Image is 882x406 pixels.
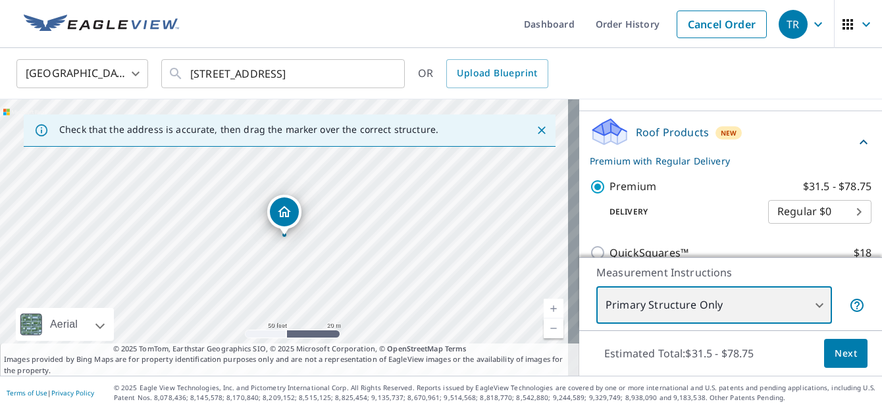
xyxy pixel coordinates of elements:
[590,206,768,218] p: Delivery
[190,55,378,92] input: Search by address or latitude-longitude
[7,389,94,397] p: |
[446,59,548,88] a: Upload Blueprint
[46,308,82,341] div: Aerial
[594,339,765,368] p: Estimated Total: $31.5 - $78.75
[590,116,871,168] div: Roof ProductsNewPremium with Regular Delivery
[768,193,871,230] div: Regular $0
[590,154,856,168] p: Premium with Regular Delivery
[677,11,767,38] a: Cancel Order
[114,383,875,403] p: © 2025 Eagle View Technologies, Inc. and Pictometry International Corp. All Rights Reserved. Repo...
[849,297,865,313] span: Your report will include only the primary structure on the property. For example, a detached gara...
[835,345,857,362] span: Next
[16,55,148,92] div: [GEOGRAPHIC_DATA]
[267,195,301,236] div: Dropped pin, building 1, Residential property, 3750 Village Bnd Paris, TX 75462
[544,299,563,318] a: Current Level 19, Zoom In
[59,124,438,136] p: Check that the address is accurate, then drag the marker over the correct structure.
[24,14,179,34] img: EV Logo
[533,122,550,139] button: Close
[418,59,548,88] div: OR
[610,245,688,261] p: QuickSquares™
[51,388,94,397] a: Privacy Policy
[387,343,442,353] a: OpenStreetMap
[596,265,865,280] p: Measurement Instructions
[854,245,871,261] p: $18
[636,124,709,140] p: Roof Products
[824,339,868,368] button: Next
[803,178,871,195] p: $31.5 - $78.75
[445,343,467,353] a: Terms
[721,128,737,138] span: New
[113,343,467,355] span: © 2025 TomTom, Earthstar Geographics SIO, © 2025 Microsoft Corporation, ©
[596,287,832,324] div: Primary Structure Only
[779,10,808,39] div: TR
[610,178,656,195] p: Premium
[16,308,114,341] div: Aerial
[544,318,563,338] a: Current Level 19, Zoom Out
[7,388,47,397] a: Terms of Use
[457,65,537,82] span: Upload Blueprint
